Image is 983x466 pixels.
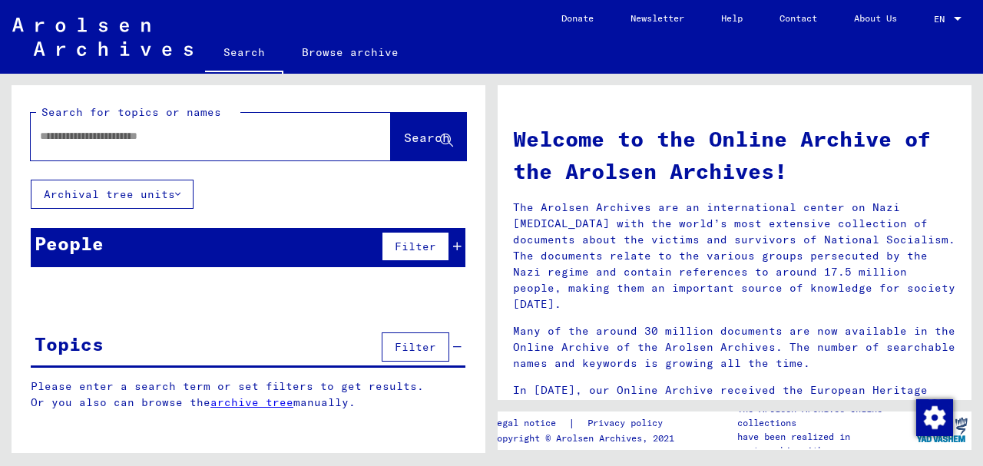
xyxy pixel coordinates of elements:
a: Browse archive [283,34,417,71]
p: Copyright © Arolsen Archives, 2021 [491,431,681,445]
div: Topics [35,330,104,358]
span: Search [404,130,450,145]
a: Search [205,34,283,74]
img: Arolsen_neg.svg [12,18,193,56]
img: Zustimmung ändern [916,399,953,436]
mat-label: Search for topics or names [41,105,221,119]
h1: Welcome to the Online Archive of the Arolsen Archives! [513,123,956,187]
button: Filter [382,232,449,261]
img: yv_logo.png [913,411,971,449]
span: Filter [395,340,436,354]
a: archive tree [210,395,293,409]
div: | [491,415,681,431]
p: Please enter a search term or set filters to get results. Or you also can browse the manually. [31,378,466,411]
div: People [35,230,104,257]
p: The Arolsen Archives are an international center on Nazi [MEDICAL_DATA] with the world’s most ext... [513,200,956,312]
button: Filter [382,332,449,362]
mat-select-trigger: EN [934,13,945,25]
button: Search [391,113,466,160]
p: In [DATE], our Online Archive received the European Heritage Award / Europa Nostra Award 2020, Eu... [513,382,956,431]
p: Many of the around 30 million documents are now available in the Online Archive of the Arolsen Ar... [513,323,956,372]
span: Filter [395,240,436,253]
button: Archival tree units [31,180,194,209]
p: have been realized in partnership with [737,430,912,458]
p: The Arolsen Archives online collections [737,402,912,430]
a: Privacy policy [575,415,681,431]
a: Legal notice [491,415,568,431]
